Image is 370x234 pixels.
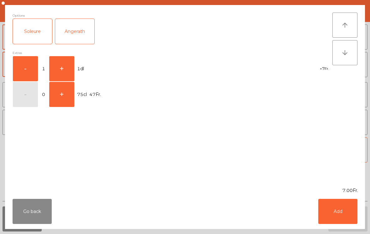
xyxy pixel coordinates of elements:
[55,19,94,44] div: Angerath
[39,90,49,99] span: 0
[341,49,349,56] i: arrow_downward
[13,56,38,81] button: -
[39,65,49,73] span: 1
[5,187,365,194] div: 7.00Fr.
[341,21,349,29] i: arrow_upward
[77,65,84,73] span: 1dl
[13,50,332,56] div: Extras
[332,13,357,38] button: arrow_upward
[320,65,329,72] span: +7Fr.
[13,199,52,224] button: Go back
[49,56,74,81] button: +
[89,90,101,99] span: 47Fr.
[13,19,52,44] div: Soleure
[77,90,87,99] span: 75cl
[318,199,357,224] button: Add
[49,82,74,107] button: +
[13,13,25,19] span: Options
[332,40,357,65] button: arrow_downward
